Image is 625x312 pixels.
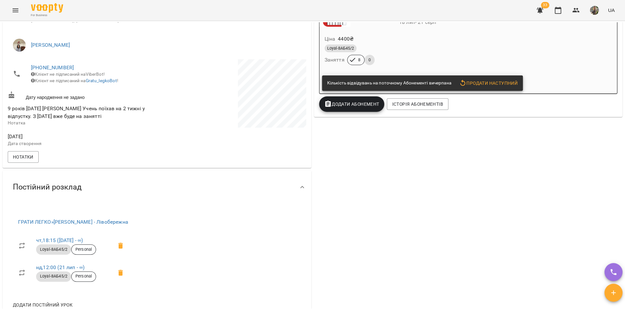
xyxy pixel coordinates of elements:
span: Personal [72,247,96,252]
a: чт,18:15 ([DATE] - ∞) [36,237,83,243]
button: Додати постійний урок [10,299,75,311]
span: [DATE] [8,133,156,141]
button: Додати Абонемент [319,96,385,112]
button: Menu [8,3,23,18]
span: Loyal-8АБ45/2 [36,247,71,252]
p: Нотатка [8,120,156,126]
span: Додати Абонемент [324,100,379,108]
span: Клієнт не підписаний на ViberBot! [31,72,105,77]
img: Ельміра АЛІЄВА [13,39,26,52]
span: Продати наступний [459,79,518,87]
span: Нотатки [13,153,34,161]
button: UA [605,4,617,16]
span: Додати постійний урок [13,301,73,309]
button: Продати наступний [456,77,520,89]
span: 33 [541,2,549,8]
span: Loyal-8АБ45/2 [36,273,71,279]
a: ГРАТИ ЛЕГКО»[PERSON_NAME] - Лівобережна [18,219,128,225]
h6: Заняття [325,55,345,64]
span: UA [608,7,615,14]
span: 18 лип - 21 серп [399,19,436,25]
span: Клієнт не підписаний на ! [31,78,118,83]
span: Видалити приватний урок Ельміра АЛІЄВА - Лівобережна чт 18:15 клієнта Данило Чернявський [113,238,128,253]
p: 4400 ₴ [338,35,354,43]
img: Voopty Logo [31,3,63,13]
div: Кількість відвідувань на поточному Абонементі вичерпана [327,77,451,89]
button: Історія абонементів [387,98,448,110]
span: For Business [31,13,63,17]
span: Історія абонементів [392,100,443,108]
button: Loyal-8АБ45/218 лип- 21 серпЦіна4400₴Loyal-8АБ45/2Заняття80 [319,11,485,73]
a: нд,12:00 (21 лип - ∞) [36,264,84,270]
div: Постійний розклад [3,171,311,204]
div: Дату народження не задано [6,90,157,102]
span: 8 [354,57,364,63]
a: [PERSON_NAME] [31,42,70,48]
h6: Ціна [325,34,336,44]
span: Loyal-8АБ45/2 [325,45,356,51]
p: Дата створення [8,141,156,147]
span: 9 років [DATE] [PERSON_NAME] Учень поїхав на 2 тижні у відпустку. З [DATE] вже буде на занятті [8,105,145,119]
span: Видалити приватний урок Ельміра АЛІЄВА - Лівобережна нд 12:00 клієнта Данило Чернявський [113,265,128,280]
img: d95d3a1f5a58f9939815add2f0358ac8.jpg [590,6,599,15]
a: [PHONE_NUMBER] [31,64,74,71]
a: Gratu_legkoBot [86,78,117,83]
span: Постійний розклад [13,182,82,192]
span: 0 [365,57,375,63]
span: Personal [72,273,96,279]
button: Нотатки [8,151,39,163]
